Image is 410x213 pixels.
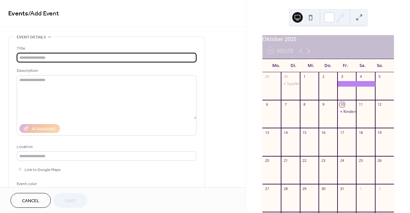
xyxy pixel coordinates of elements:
[377,130,382,135] div: 19
[339,102,344,107] div: 10
[283,102,288,107] div: 7
[377,102,382,107] div: 12
[302,186,307,191] div: 29
[302,158,307,163] div: 22
[264,130,269,135] div: 13
[10,193,51,208] button: Cancel
[17,181,66,187] div: Event color
[17,67,195,74] div: Description
[339,130,344,135] div: 17
[321,130,326,135] div: 16
[321,102,326,107] div: 9
[339,74,344,79] div: 3
[321,158,326,163] div: 23
[358,130,363,135] div: 18
[22,198,39,204] span: Cancel
[25,166,61,173] span: Link to Google Maps
[17,143,195,150] div: Location
[17,45,195,52] div: Title
[262,35,394,43] div: Oktober 2025
[281,81,300,87] div: Spielkreis Probestunde ab 2 Jahre ( auch mit Eltern)
[283,74,288,79] div: 30
[268,59,285,72] div: Mo.
[358,186,363,191] div: 1
[302,59,319,72] div: Mi.
[371,59,389,72] div: So.
[264,102,269,107] div: 6
[319,59,337,72] div: Do.
[283,130,288,135] div: 14
[358,158,363,163] div: 25
[377,158,382,163] div: 26
[338,109,356,115] div: Kinderdisco für die Kinder ab 5 Jahre. Motto "Geburtstag von Winni Puuh"
[264,158,269,163] div: 20
[377,186,382,191] div: 2
[358,74,363,79] div: 4
[283,158,288,163] div: 21
[264,186,269,191] div: 27
[264,74,269,79] div: 29
[302,74,307,79] div: 1
[321,186,326,191] div: 30
[339,186,344,191] div: 31
[28,7,59,20] span: / Add Event
[285,59,302,72] div: Di.
[283,186,288,191] div: 28
[358,102,363,107] div: 11
[17,34,46,41] span: Event details
[302,130,307,135] div: 15
[354,59,372,72] div: Sa.
[287,81,380,87] div: Spielkreis Probestunde ab 2 Jahre ( auch mit Eltern)
[337,59,354,72] div: Fr.
[8,7,28,20] a: Events
[302,102,307,107] div: 8
[338,81,375,87] div: Ausflug mit Übernachtung nach Wiesbaden
[377,74,382,79] div: 5
[321,74,326,79] div: 2
[339,158,344,163] div: 24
